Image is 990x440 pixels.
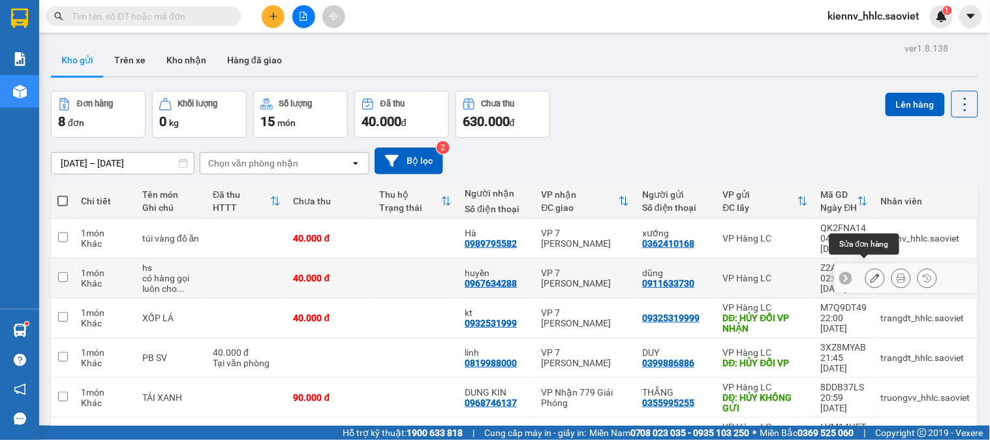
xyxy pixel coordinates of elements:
div: VP nhận [542,189,619,200]
strong: 0708 023 035 - 0935 103 250 [630,428,750,438]
h2: QK2FNA14 [7,76,105,97]
div: XỐP LÁ [142,313,200,323]
th: Toggle SortBy [717,184,814,219]
img: icon-new-feature [936,10,948,22]
div: TẢI XANH [142,392,200,403]
div: PB SV [142,353,200,363]
div: 02:08 [DATE] [821,273,868,294]
div: Tên món [142,189,200,200]
div: VP Hàng LC [723,273,808,283]
div: Số điện thoại [465,204,528,214]
span: 630.000 [463,114,510,129]
div: linh [465,347,528,358]
div: xướng [642,228,710,238]
div: 1 món [81,347,129,358]
div: VP 7 [PERSON_NAME] [542,347,630,368]
input: Select a date range. [52,153,194,174]
strong: 1900 633 818 [407,428,463,438]
span: file-add [299,12,308,21]
div: Tại văn phòng [213,358,281,368]
span: 15 [260,114,275,129]
div: 04:08 [DATE] [821,233,868,254]
div: 20:59 [DATE] [821,392,868,413]
div: DĐ: HỦY KHÔNG GỬI [723,392,808,413]
div: Khối lượng [178,99,218,108]
span: aim [329,12,338,21]
div: 40.000 đ [294,313,366,323]
span: 0 [159,114,166,129]
div: truongvv_hhlc.saoviet [881,392,970,403]
span: Hỗ trợ kỹ thuật: [343,426,463,440]
button: aim [322,5,345,28]
b: [DOMAIN_NAME] [174,10,315,32]
svg: open [350,158,361,168]
span: notification [14,383,26,396]
div: ĐC giao [542,202,619,213]
div: ĐC lấy [723,202,797,213]
img: warehouse-icon [13,324,27,338]
span: Miền Nam [589,426,750,440]
th: Toggle SortBy [535,184,636,219]
div: VP Hàng LC [723,233,808,244]
img: logo.jpg [7,10,72,76]
div: 90.000 đ [294,392,366,403]
span: 40.000 [362,114,401,129]
span: món [277,118,296,128]
div: Chưa thu [294,196,366,206]
div: Mã GD [821,189,858,200]
div: Nhân viên [881,196,970,206]
div: DĐ: HỦY ĐỔI VP NHẬN [723,313,808,334]
span: copyright [918,428,927,437]
div: 0819988000 [465,358,517,368]
div: 40.000 đ [213,347,281,358]
span: đ [510,118,515,128]
div: kiennv_hhlc.saoviet [881,233,970,244]
div: Ngày ĐH [821,202,858,213]
span: message [14,413,26,425]
div: 1 món [81,268,129,278]
div: Chi tiết [81,196,129,206]
div: dũng [642,268,710,278]
div: 0968746137 [465,398,517,408]
button: Lên hàng [886,93,945,116]
div: Thu hộ [379,189,441,200]
div: 22:00 [DATE] [821,313,868,334]
div: VP Hàng LC [723,382,808,392]
img: solution-icon [13,52,27,66]
div: VP 7 [PERSON_NAME] [542,268,630,289]
div: Z2A5A2YD [821,262,868,273]
div: 1 món [81,387,129,398]
div: THẮNG [642,387,710,398]
div: VP Hàng LC [723,302,808,313]
span: kiennv_hhlc.saoviet [818,8,930,24]
span: | [472,426,474,440]
div: HTTT [213,202,270,213]
div: DUNG KIN [465,387,528,398]
div: VP 7 [PERSON_NAME] [542,307,630,328]
span: question-circle [14,354,26,366]
div: VP Nhận 779 Giải Phóng [542,387,630,408]
button: Khối lượng0kg [152,91,247,138]
div: kt [465,307,528,318]
div: Khác [81,238,129,249]
button: Đã thu40.000đ [354,91,449,138]
div: LVM14HET [821,422,868,432]
div: 0932531999 [465,318,517,328]
div: Số lượng [279,99,313,108]
div: 0967634288 [465,278,517,289]
button: Kho gửi [51,44,104,76]
div: huyền [465,268,528,278]
button: Bộ lọc [375,148,443,174]
div: 0989795582 [465,238,517,249]
div: trangdt_hhlc.saoviet [881,313,970,323]
div: Khác [81,278,129,289]
div: Chọn văn phòng nhận [208,157,298,170]
div: DĐ: HỦY ĐỔI VP [723,358,808,368]
div: Khác [81,318,129,328]
div: 40.000 đ [294,273,366,283]
div: 40.000 đ [294,233,366,244]
div: Ghi chú [142,202,200,213]
div: VP Hàng LC [723,347,808,358]
div: Khác [81,358,129,368]
div: Đơn hàng [77,99,113,108]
